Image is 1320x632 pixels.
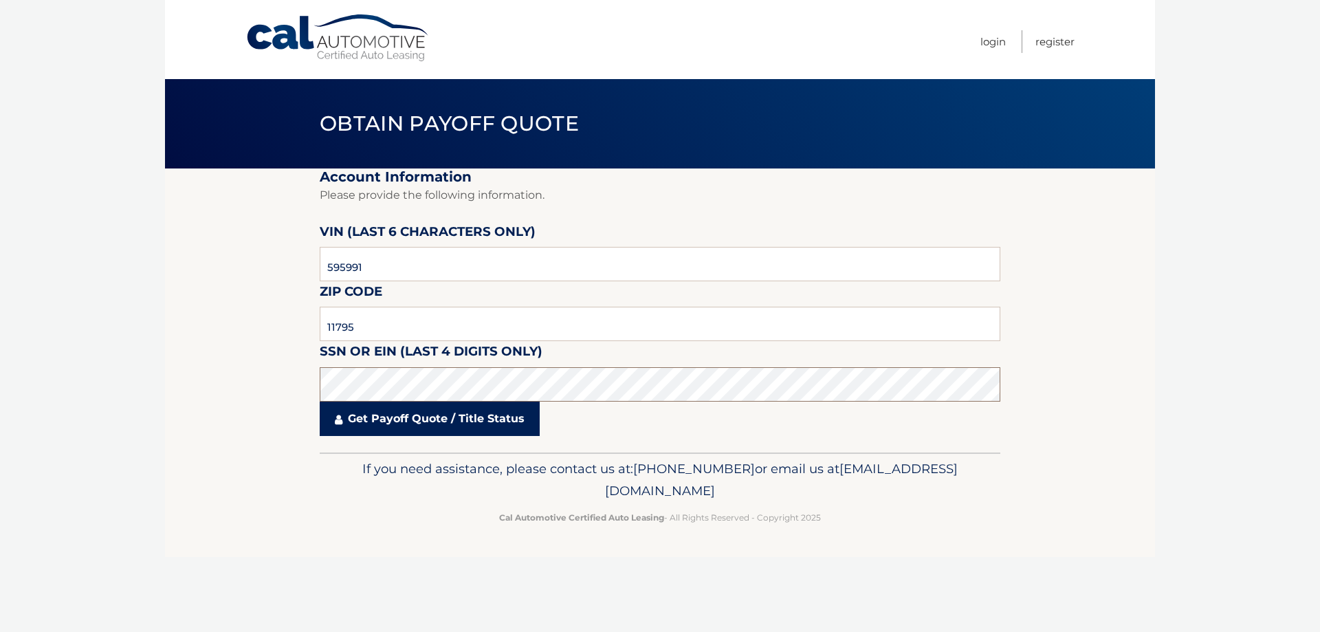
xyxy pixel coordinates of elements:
[320,281,382,307] label: Zip Code
[329,510,991,525] p: - All Rights Reserved - Copyright 2025
[499,512,664,523] strong: Cal Automotive Certified Auto Leasing
[320,221,536,247] label: VIN (last 6 characters only)
[320,402,540,436] a: Get Payoff Quote / Title Status
[320,168,1000,186] h2: Account Information
[1035,30,1075,53] a: Register
[633,461,755,477] span: [PHONE_NUMBER]
[320,341,542,367] label: SSN or EIN (last 4 digits only)
[320,111,579,136] span: Obtain Payoff Quote
[980,30,1006,53] a: Login
[329,458,991,502] p: If you need assistance, please contact us at: or email us at
[320,186,1000,205] p: Please provide the following information.
[245,14,431,63] a: Cal Automotive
